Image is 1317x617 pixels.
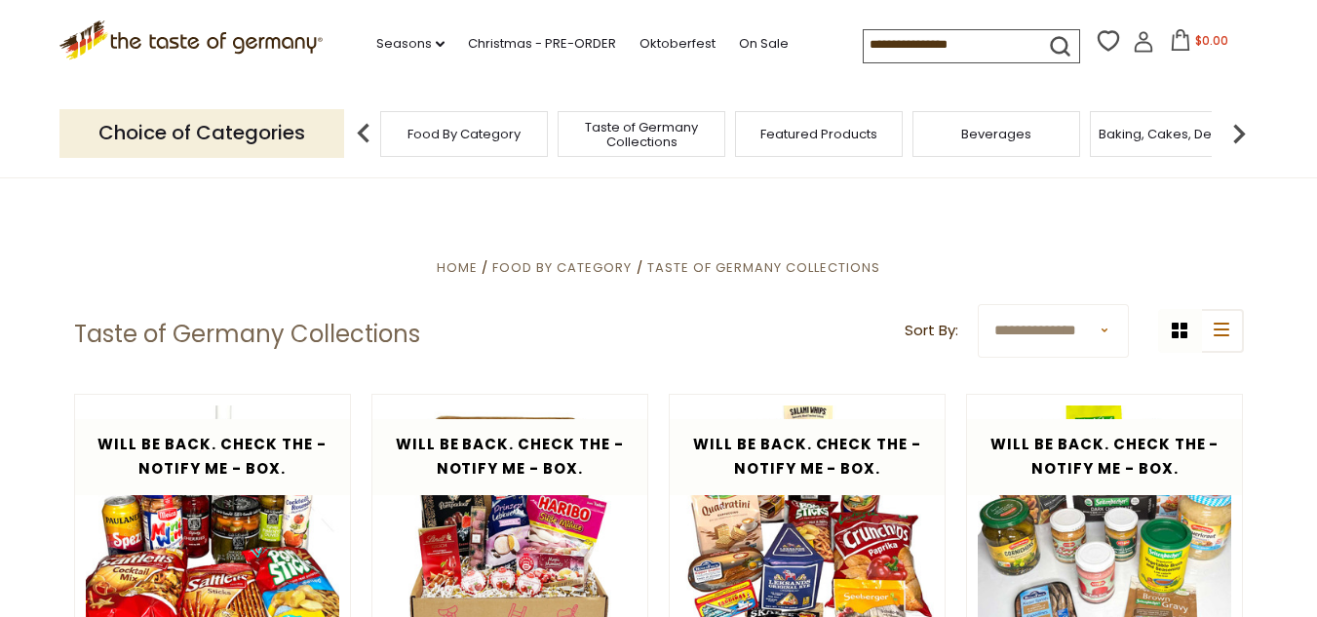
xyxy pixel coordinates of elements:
[760,127,877,141] a: Featured Products
[905,319,958,343] label: Sort By:
[1158,29,1241,58] button: $0.00
[639,33,716,55] a: Oktoberfest
[647,258,880,277] a: Taste of Germany Collections
[376,33,445,55] a: Seasons
[437,258,478,277] a: Home
[407,127,521,141] a: Food By Category
[1195,32,1228,49] span: $0.00
[563,120,719,149] a: Taste of Germany Collections
[59,109,344,157] p: Choice of Categories
[961,127,1031,141] a: Beverages
[492,258,632,277] a: Food By Category
[1220,114,1259,153] img: next arrow
[344,114,383,153] img: previous arrow
[1099,127,1250,141] a: Baking, Cakes, Desserts
[739,33,789,55] a: On Sale
[74,320,420,349] h1: Taste of Germany Collections
[468,33,616,55] a: Christmas - PRE-ORDER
